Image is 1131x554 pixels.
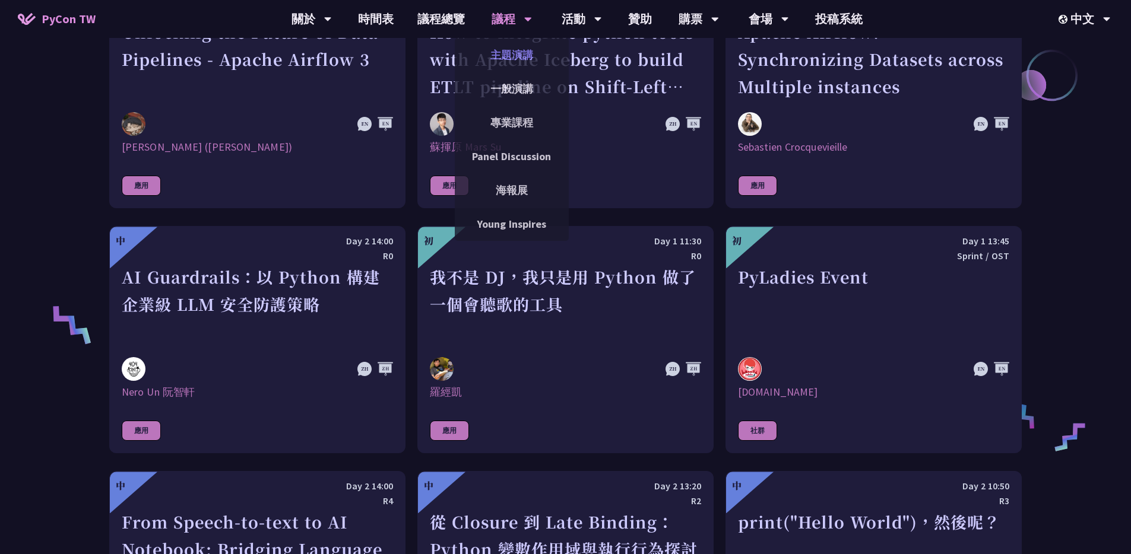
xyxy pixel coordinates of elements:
[430,385,701,399] div: 羅經凱
[430,234,701,249] div: Day 1 11:30
[738,385,1009,399] div: [DOMAIN_NAME]
[122,385,393,399] div: Nero Un 阮智軒
[738,493,1009,508] div: R3
[738,234,1009,249] div: Day 1 13:45
[455,142,569,170] a: Panel Discussion
[455,41,569,69] a: 主題演講
[109,226,405,453] a: 中 Day 2 14:00 R0 AI Guardrails：以 Python 構建企業級 LLM 安全防護策略 Nero Un 阮智軒 Nero Un 阮智軒 應用
[430,357,454,381] img: 羅經凱
[738,112,762,136] img: Sebastien Crocquevieille
[122,234,393,249] div: Day 2 14:00
[738,249,1009,263] div: Sprint / OST
[18,13,36,25] img: Home icon of PyCon TW 2025
[738,357,762,381] img: pyladies.tw
[122,140,393,154] div: [PERSON_NAME] ([PERSON_NAME])
[430,112,454,136] img: 蘇揮原 Mars Su
[6,4,107,34] a: PyCon TW
[424,234,433,248] div: 初
[455,176,569,204] a: 海報展
[116,479,125,493] div: 中
[430,18,701,100] div: How to integrate python tools with Apache Iceberg to build ETLT pipeline on Shift-Left Architecture
[122,18,393,100] div: Unlocking the Future of Data Pipelines - Apache Airflow 3
[732,479,742,493] div: 中
[738,263,1009,345] div: PyLadies Event
[122,176,161,196] div: 應用
[122,357,145,381] img: Nero Un 阮智軒
[738,140,1009,154] div: Sebastien Crocquevieille
[430,249,701,263] div: R0
[116,234,125,248] div: 中
[430,176,469,196] div: 應用
[738,18,1009,100] div: Apache Airflow: Synchronizing Datasets across Multiple instances
[455,210,569,238] a: Young Inspires
[122,112,145,136] img: 李唯 (Wei Lee)
[455,109,569,136] a: 專業課程
[1059,15,1070,24] img: Locale Icon
[732,234,742,248] div: 初
[738,479,1009,493] div: Day 2 10:50
[42,10,96,28] span: PyCon TW
[122,493,393,508] div: R4
[430,421,469,441] div: 應用
[738,176,777,196] div: 應用
[430,493,701,508] div: R2
[738,421,777,441] div: 社群
[122,479,393,493] div: Day 2 14:00
[726,226,1022,453] a: 初 Day 1 13:45 Sprint / OST PyLadies Event pyladies.tw [DOMAIN_NAME] 社群
[430,140,701,154] div: 蘇揮原 Mars Su
[424,479,433,493] div: 中
[430,479,701,493] div: Day 2 13:20
[122,263,393,345] div: AI Guardrails：以 Python 構建企業級 LLM 安全防護策略
[430,263,701,345] div: 我不是 DJ，我只是用 Python 做了一個會聽歌的工具
[122,249,393,263] div: R0
[455,75,569,103] a: 一般演講
[122,421,161,441] div: 應用
[417,226,714,453] a: 初 Day 1 11:30 R0 我不是 DJ，我只是用 Python 做了一個會聽歌的工具 羅經凱 羅經凱 應用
